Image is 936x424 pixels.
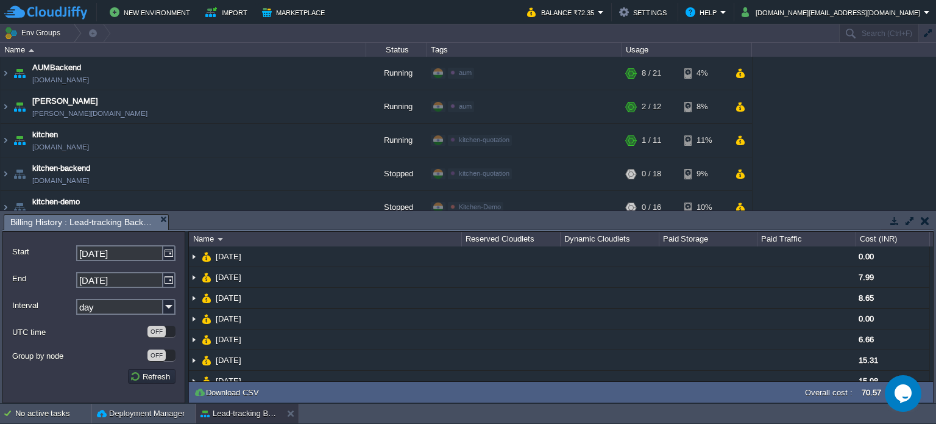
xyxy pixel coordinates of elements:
[262,5,328,20] button: Marketplace
[459,203,501,210] span: Kitchen-Demo
[202,267,211,287] img: AMDAwAAAACH5BAEAAAAALAAAAAABAAEAAAICRAEAOw==
[12,245,75,258] label: Start
[12,299,75,312] label: Interval
[12,272,75,285] label: End
[684,124,724,157] div: 11%
[32,107,147,120] a: [PERSON_NAME][DOMAIN_NAME]
[859,335,874,344] span: 6.66
[686,5,720,20] button: Help
[1,43,366,57] div: Name
[189,329,199,350] img: AMDAwAAAACH5BAEAAAAALAAAAAABAAEAAAICRAEAOw==
[218,238,223,241] img: AMDAwAAAACH5BAEAAAAALAAAAAABAAEAAAICRAEAOw==
[527,5,598,20] button: Balance ₹72.35
[459,69,472,76] span: aum
[1,157,10,190] img: AMDAwAAAACH5BAEAAAAALAAAAAABAAEAAAICRAEAOw==
[857,232,929,246] div: Cost (INR)
[660,232,757,246] div: Paid Storage
[366,191,427,224] div: Stopped
[32,129,58,141] a: kitchen
[110,5,194,20] button: New Environment
[32,62,81,74] a: AUMBackend
[642,157,661,190] div: 0 / 18
[202,309,211,329] img: AMDAwAAAACH5BAEAAAAALAAAAAABAAEAAAICRAEAOw==
[366,157,427,190] div: Stopped
[202,246,211,267] img: AMDAwAAAACH5BAEAAAAALAAAAAABAAEAAAICRAEAOw==
[130,371,174,382] button: Refresh
[202,350,211,370] img: AMDAwAAAACH5BAEAAAAALAAAAAABAAEAAAICRAEAOw==
[32,95,98,107] a: [PERSON_NAME]
[619,5,670,20] button: Settings
[859,314,874,323] span: 0.00
[10,215,157,230] span: Billing History : Lead-tracking Backend
[214,355,243,365] a: [DATE]
[189,371,199,391] img: AMDAwAAAACH5BAEAAAAALAAAAAABAAEAAAICRAEAOw==
[623,43,751,57] div: Usage
[194,387,263,398] button: Download CSV
[200,408,277,420] button: Lead-tracking Backend
[642,57,661,90] div: 8 / 21
[1,124,10,157] img: AMDAwAAAACH5BAEAAAAALAAAAAABAAEAAAICRAEAOw==
[4,24,65,41] button: Env Groups
[459,102,472,110] span: aum
[214,334,243,345] a: [DATE]
[859,252,874,261] span: 0.00
[1,90,10,123] img: AMDAwAAAACH5BAEAAAAALAAAAAABAAEAAAICRAEAOw==
[366,124,427,157] div: Running
[684,191,724,224] div: 10%
[189,246,199,267] img: AMDAwAAAACH5BAEAAAAALAAAAAABAAEAAAICRAEAOw==
[214,272,243,282] span: [DATE]
[97,408,185,420] button: Deployment Manager
[15,404,91,423] div: No active tasks
[202,288,211,308] img: AMDAwAAAACH5BAEAAAAALAAAAAABAAEAAAICRAEAOw==
[189,350,199,370] img: AMDAwAAAACH5BAEAAAAALAAAAAABAAEAAAICRAEAOw==
[189,288,199,308] img: AMDAwAAAACH5BAEAAAAALAAAAAABAAEAAAICRAEAOw==
[11,191,28,224] img: AMDAwAAAACH5BAEAAAAALAAAAAABAAEAAAICRAEAOw==
[561,232,659,246] div: Dynamic Cloudlets
[463,232,560,246] div: Reserved Cloudlets
[32,196,80,208] a: kitchen-demo
[214,314,243,324] a: [DATE]
[684,90,724,123] div: 8%
[29,49,34,52] img: AMDAwAAAACH5BAEAAAAALAAAAAABAAEAAAICRAEAOw==
[147,350,166,361] div: OFF
[684,157,724,190] div: 9%
[642,90,661,123] div: 2 / 12
[684,57,724,90] div: 4%
[862,388,881,397] label: 70.57
[859,273,874,282] span: 7.99
[147,326,166,337] div: OFF
[428,43,622,57] div: Tags
[366,90,427,123] div: Running
[32,208,89,220] a: [DOMAIN_NAME]
[214,251,243,262] a: [DATE]
[11,90,28,123] img: AMDAwAAAACH5BAEAAAAALAAAAAABAAEAAAICRAEAOw==
[205,5,251,20] button: Import
[214,376,243,386] a: [DATE]
[805,388,853,397] label: Overall cost :
[859,293,874,303] span: 8.65
[367,43,427,57] div: Status
[642,191,661,224] div: 0 / 16
[459,136,509,143] span: kitchen-quotation
[32,141,89,153] a: [DOMAIN_NAME]
[214,293,243,303] a: [DATE]
[885,375,924,412] iframe: chat widget
[11,57,28,90] img: AMDAwAAAACH5BAEAAAAALAAAAAABAAEAAAICRAEAOw==
[11,157,28,190] img: AMDAwAAAACH5BAEAAAAALAAAAAABAAEAAAICRAEAOw==
[742,5,924,20] button: [DOMAIN_NAME][EMAIL_ADDRESS][DOMAIN_NAME]
[642,124,661,157] div: 1 / 11
[1,57,10,90] img: AMDAwAAAACH5BAEAAAAALAAAAAABAAEAAAICRAEAOw==
[189,309,199,329] img: AMDAwAAAACH5BAEAAAAALAAAAAABAAEAAAICRAEAOw==
[859,356,878,365] span: 15.31
[32,174,89,187] a: [DOMAIN_NAME]
[32,74,89,86] a: [DOMAIN_NAME]
[758,232,856,246] div: Paid Traffic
